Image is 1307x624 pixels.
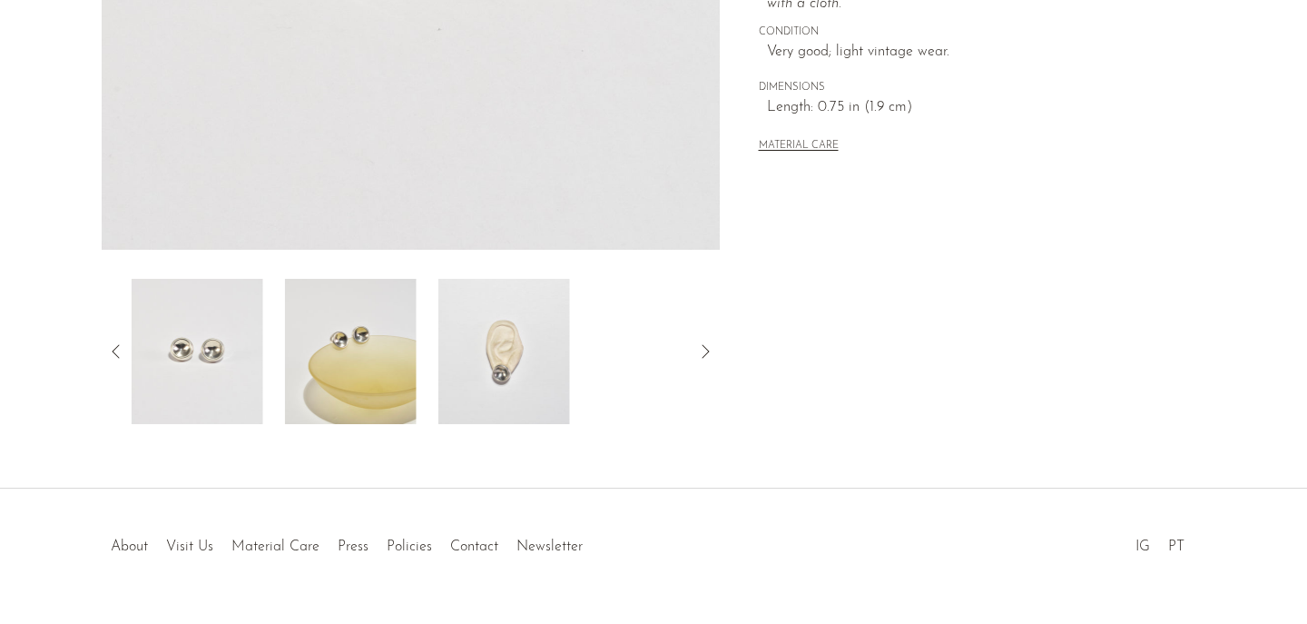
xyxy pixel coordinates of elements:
[231,540,319,554] a: Material Care
[166,540,213,554] a: Visit Us
[387,540,432,554] a: Policies
[338,540,369,554] a: Press
[438,279,570,424] img: Concave Sterling Earrings
[759,80,1167,96] span: DIMENSIONS
[767,41,1167,64] span: Very good; light vintage wear.
[111,540,148,554] a: About
[759,25,1167,41] span: CONDITION
[1126,525,1194,560] ul: Social Medias
[1135,540,1150,554] a: IG
[450,540,498,554] a: Contact
[767,96,1167,120] span: Length: 0.75 in (1.9 cm)
[132,279,263,424] img: Concave Sterling Earrings
[285,279,417,424] img: Concave Sterling Earrings
[102,525,592,560] ul: Quick links
[1168,540,1184,554] a: PT
[759,140,839,154] button: MATERIAL CARE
